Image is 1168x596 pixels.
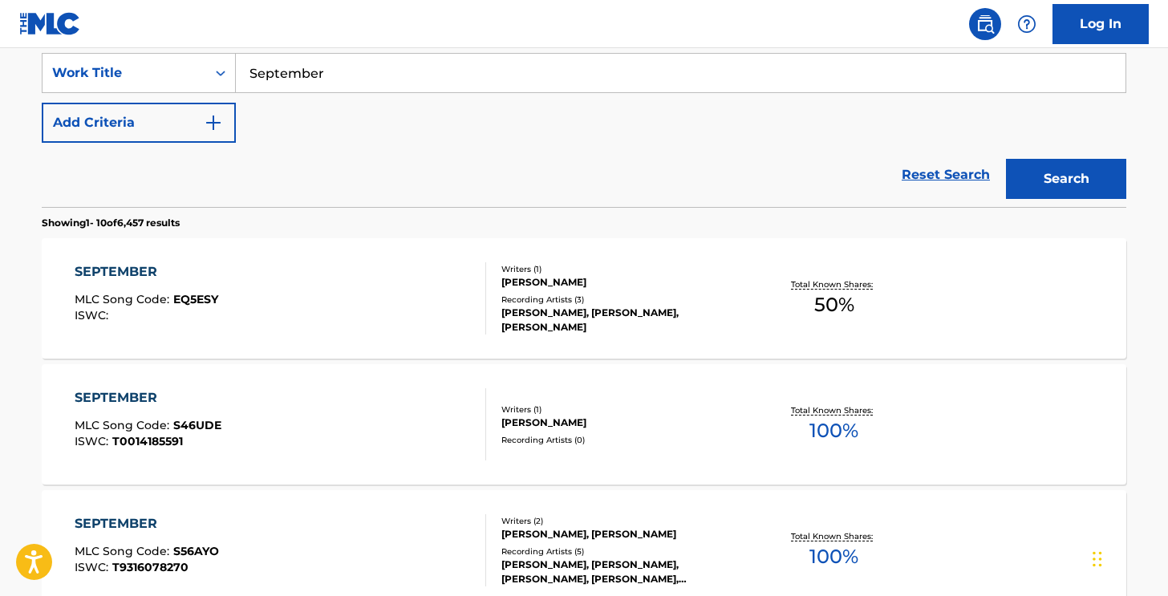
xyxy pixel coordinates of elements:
form: Search Form [42,53,1126,207]
span: EQ5ESY [173,292,218,306]
a: Public Search [969,8,1001,40]
span: S56AYO [173,544,219,558]
p: Showing 1 - 10 of 6,457 results [42,216,180,230]
span: S46UDE [173,418,221,432]
div: Recording Artists ( 0 ) [501,434,744,446]
span: 50 % [814,290,854,319]
span: MLC Song Code : [75,418,173,432]
img: MLC Logo [19,12,81,35]
button: Search [1006,159,1126,199]
div: Recording Artists ( 5 ) [501,545,744,557]
div: [PERSON_NAME] [501,275,744,290]
a: Reset Search [894,157,998,193]
div: Writers ( 1 ) [501,263,744,275]
div: SEPTEMBER [75,262,218,282]
span: ISWC : [75,308,112,322]
div: SEPTEMBER [75,388,221,407]
div: SEPTEMBER [75,514,219,533]
span: 100 % [809,542,858,571]
div: Help [1011,8,1043,40]
span: 100 % [809,416,858,445]
button: Add Criteria [42,103,236,143]
span: ISWC : [75,560,112,574]
iframe: Chat Widget [1088,519,1168,596]
div: [PERSON_NAME], [PERSON_NAME], [PERSON_NAME], [PERSON_NAME], [PERSON_NAME] [501,557,744,586]
p: Total Known Shares: [791,404,877,416]
div: [PERSON_NAME] [501,416,744,430]
div: Drag [1093,535,1102,583]
p: Total Known Shares: [791,278,877,290]
span: T0014185591 [112,434,183,448]
a: Log In [1052,4,1149,44]
span: MLC Song Code : [75,292,173,306]
div: Writers ( 1 ) [501,403,744,416]
img: 9d2ae6d4665cec9f34b9.svg [204,113,223,132]
img: search [975,14,995,34]
div: Recording Artists ( 3 ) [501,294,744,306]
span: T9316078270 [112,560,189,574]
p: Total Known Shares: [791,530,877,542]
span: MLC Song Code : [75,544,173,558]
a: SEPTEMBERMLC Song Code:EQ5ESYISWC:Writers (1)[PERSON_NAME]Recording Artists (3)[PERSON_NAME], [PE... [42,238,1126,359]
div: [PERSON_NAME], [PERSON_NAME] [501,527,744,541]
div: [PERSON_NAME], [PERSON_NAME], [PERSON_NAME] [501,306,744,334]
div: Writers ( 2 ) [501,515,744,527]
img: help [1017,14,1036,34]
span: ISWC : [75,434,112,448]
a: SEPTEMBERMLC Song Code:S46UDEISWC:T0014185591Writers (1)[PERSON_NAME]Recording Artists (0)Total K... [42,364,1126,485]
div: Work Title [52,63,197,83]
